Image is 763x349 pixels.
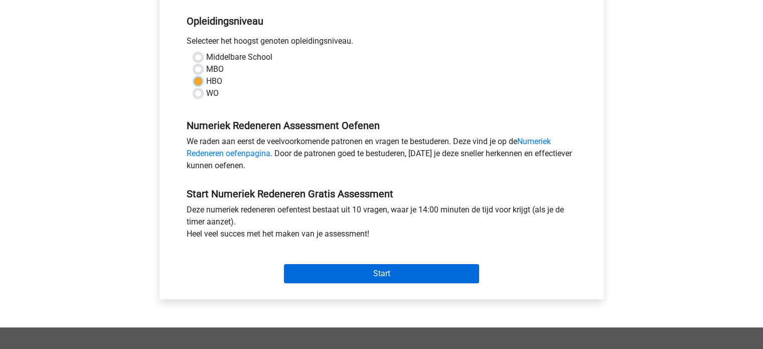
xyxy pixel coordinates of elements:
[187,120,577,132] h5: Numeriek Redeneren Assessment Oefenen
[206,63,224,75] label: MBO
[179,204,584,244] div: Deze numeriek redeneren oefentest bestaat uit 10 vragen, waar je 14:00 minuten de tijd voor krijg...
[187,137,551,158] a: Numeriek Redeneren oefenpagina
[206,51,272,63] label: Middelbare School
[187,188,577,200] h5: Start Numeriek Redeneren Gratis Assessment
[187,11,577,31] h5: Opleidingsniveau
[179,35,584,51] div: Selecteer het hoogst genoten opleidingsniveau.
[179,136,584,176] div: We raden aan eerst de veelvoorkomende patronen en vragen te bestuderen. Deze vind je op de . Door...
[206,75,222,87] label: HBO
[206,87,219,99] label: WO
[284,264,479,283] input: Start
